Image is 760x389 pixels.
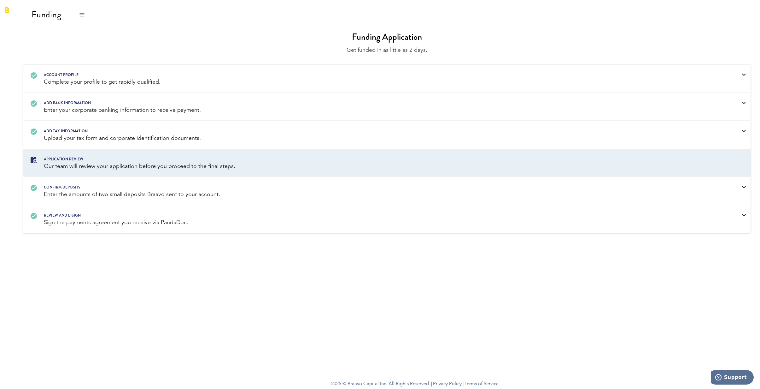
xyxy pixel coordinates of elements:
[44,163,714,171] div: Our team will review your application before you proceed to the final steps.
[44,99,714,106] div: Add bank information
[24,65,750,93] a: Account profile Complete your profile to get rapidly qualified.
[44,106,714,114] div: Enter your corporate banking information to receive payment.
[44,71,714,78] div: Account profile
[24,177,750,205] a: confirm deposits Enter the amounts of two small deposits Braavo sent to your account.
[711,370,754,386] iframe: Opens a widget where you can find more information
[44,212,714,219] div: REVIEW AND E-SIGN
[44,78,714,86] div: Complete your profile to get rapidly qualified.
[44,184,714,191] div: confirm deposits
[433,382,462,386] a: Privacy Policy
[331,380,430,389] span: 2025 © Braavo Capital Inc. All Rights Reserved.
[24,149,750,177] a: Application review Our team will review your application before you proceed to the final steps.
[24,206,750,233] a: REVIEW AND E-SIGN Sign the payments agreement you receive via PandaDoc.
[352,31,422,43] div: Funding Application
[44,135,714,142] div: Upload your tax form and corporate identification documents.
[32,9,61,20] div: Funding
[23,46,751,54] div: Get funded in as little as 2 days.
[24,93,750,121] a: Add bank information Enter your corporate banking information to receive payment.
[44,128,714,135] div: Add tax information
[44,156,714,163] div: Application review
[44,191,714,199] div: Enter the amounts of two small deposits Braavo sent to your account.
[44,219,714,227] div: Sign the payments agreement you receive via PandaDoc.
[24,121,750,149] a: Add tax information Upload your tax form and corporate identification documents.
[465,382,499,386] a: Terms of Service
